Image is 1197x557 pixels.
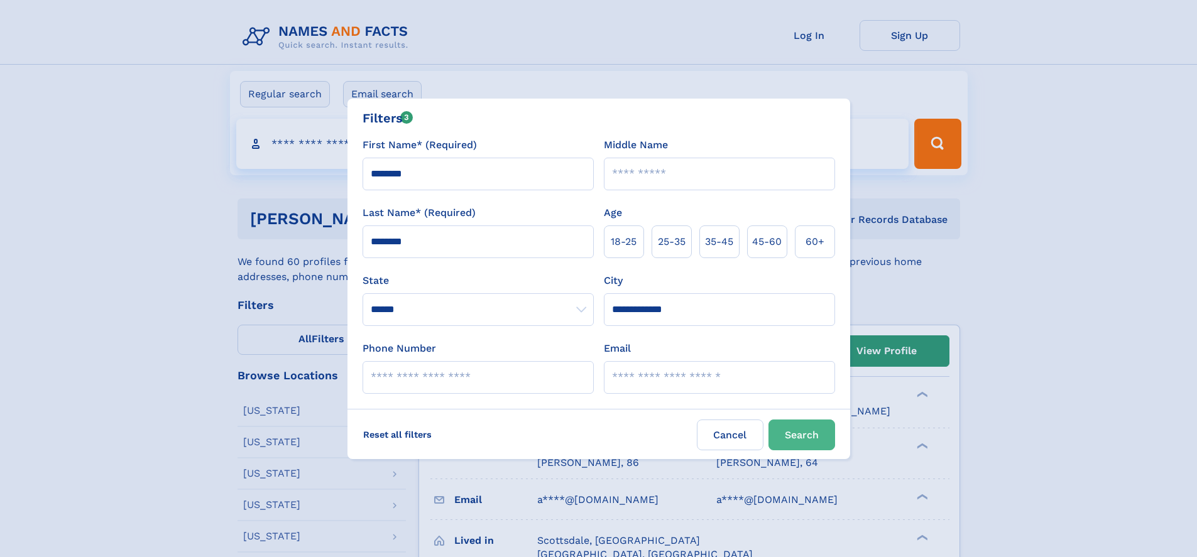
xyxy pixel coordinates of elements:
[604,205,622,220] label: Age
[363,341,436,356] label: Phone Number
[604,273,623,288] label: City
[363,138,477,153] label: First Name* (Required)
[752,234,782,249] span: 45‑60
[705,234,733,249] span: 35‑45
[611,234,637,249] span: 18‑25
[363,109,413,127] div: Filters
[604,341,631,356] label: Email
[355,419,440,450] label: Reset all filters
[768,419,835,450] button: Search
[363,205,476,220] label: Last Name* (Required)
[806,234,824,249] span: 60+
[604,138,668,153] label: Middle Name
[697,419,763,450] label: Cancel
[363,273,594,288] label: State
[658,234,686,249] span: 25‑35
